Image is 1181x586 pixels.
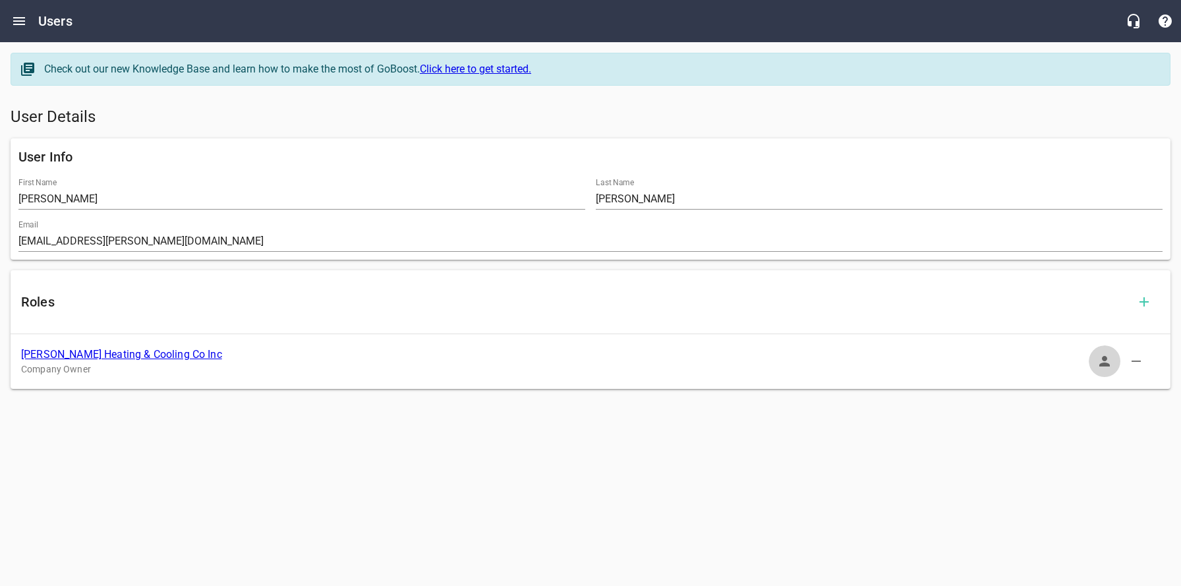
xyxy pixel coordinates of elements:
[1118,5,1149,37] button: Live Chat
[18,146,1163,167] h6: User Info
[420,63,531,75] a: Click here to get started.
[3,5,35,37] button: Open drawer
[44,61,1157,77] div: Check out our new Knowledge Base and learn how to make the most of GoBoost.
[38,11,72,32] h6: Users
[11,107,1170,128] h5: User Details
[18,179,57,187] label: First Name
[21,348,222,361] a: [PERSON_NAME] Heating & Cooling Co Inc
[18,221,38,229] label: Email
[1128,286,1160,318] button: Add Role
[21,291,1128,312] h6: Roles
[596,179,634,187] label: Last Name
[21,363,1139,376] p: Company Owner
[1120,345,1152,377] button: Delete Role
[1149,5,1181,37] button: Support Portal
